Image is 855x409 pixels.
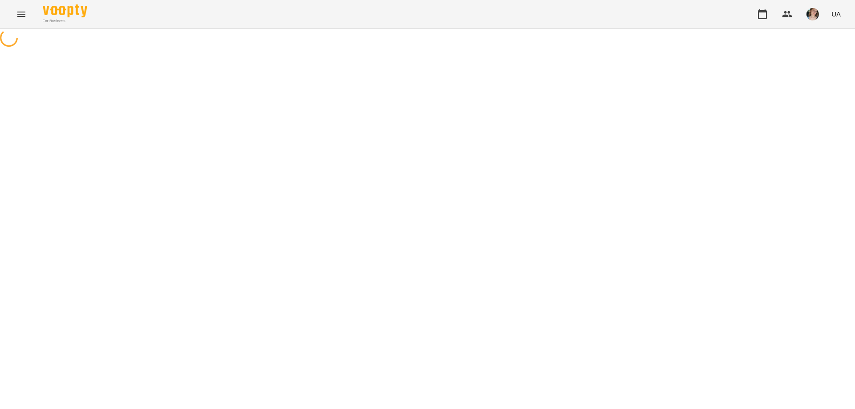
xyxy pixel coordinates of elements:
img: Voopty Logo [43,4,87,17]
button: Menu [11,4,32,25]
img: 6afb9eb6cc617cb6866001ac461bd93f.JPG [806,8,819,20]
span: UA [831,9,841,19]
button: UA [828,6,844,22]
span: For Business [43,18,87,24]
